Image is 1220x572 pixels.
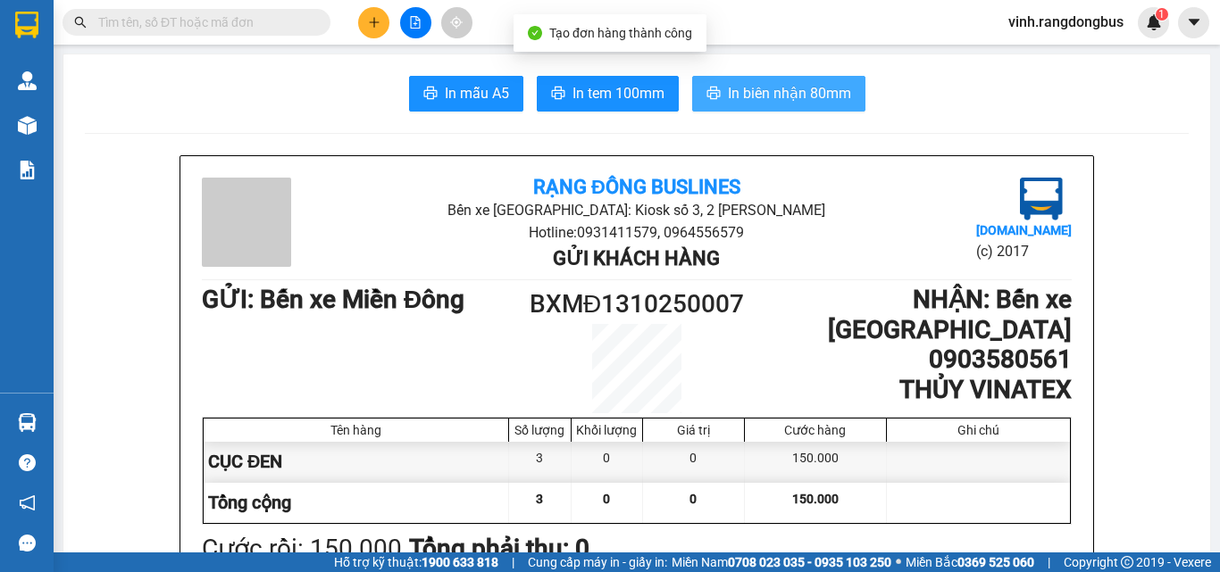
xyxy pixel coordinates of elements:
div: 0 [572,442,643,482]
button: file-add [400,7,431,38]
span: question-circle [19,454,36,471]
b: Rạng Đông Buslines [533,176,740,198]
span: caret-down [1186,14,1202,30]
span: copyright [1121,556,1133,568]
button: printerIn biên nhận 80mm [692,76,865,112]
div: CỤC ĐEN [204,442,509,482]
button: printerIn mẫu A5 [409,76,523,112]
img: warehouse-icon [18,413,37,432]
strong: 0708 023 035 - 0935 103 250 [728,555,891,569]
span: 1 [1158,8,1165,21]
img: icon-new-feature [1146,14,1162,30]
li: VP Bến xe [GEOGRAPHIC_DATA] [123,96,238,155]
div: Khối lượng [576,423,638,437]
div: 150.000 [745,442,887,482]
span: | [1048,552,1050,572]
div: 3 [509,442,572,482]
img: solution-icon [18,161,37,179]
span: aim [450,16,463,29]
span: file-add [409,16,422,29]
span: search [74,16,87,29]
li: (c) 2017 [976,240,1072,262]
h1: THỦY VINATEX [746,375,1072,405]
span: message [19,535,36,551]
li: Hotline: 0931411579, 0964556579 [347,221,926,244]
span: 150.000 [792,492,839,506]
img: logo.jpg [1020,178,1063,220]
span: ⚪️ [896,559,901,566]
b: Gửi khách hàng [553,247,720,269]
span: In tem 100mm [572,82,664,104]
div: Cước hàng [749,423,882,437]
li: Rạng Đông Buslines [9,9,259,76]
img: logo-vxr [15,12,38,38]
span: Tổng cộng [208,492,291,513]
span: printer [706,86,721,103]
span: Miền Nam [672,552,891,572]
span: 3 [536,492,543,506]
li: VP Bến xe Miền Đông [9,96,123,136]
sup: 1 [1156,8,1168,21]
h1: 0903580561 [746,344,1072,375]
span: printer [551,86,565,103]
span: Tạo đơn hàng thành công [549,26,692,40]
div: Cước rồi : 150.000 [202,529,402,568]
input: Tìm tên, số ĐT hoặc mã đơn [98,12,309,32]
b: NHẬN : Bến xe [GEOGRAPHIC_DATA] [828,285,1072,344]
span: check-circle [528,26,542,40]
span: notification [19,494,36,511]
span: 0 [603,492,610,506]
b: Tổng phải thu: 0 [409,534,589,563]
img: warehouse-icon [18,116,37,135]
div: Số lượng [514,423,566,437]
div: Tên hàng [208,423,504,437]
strong: 1900 633 818 [422,555,498,569]
button: plus [358,7,389,38]
span: | [512,552,514,572]
b: [DOMAIN_NAME] [976,223,1072,237]
strong: 0369 525 060 [957,555,1034,569]
span: vinh.rangdongbus [994,11,1138,33]
button: caret-down [1178,7,1209,38]
button: printerIn tem 100mm [537,76,679,112]
img: warehouse-icon [18,71,37,90]
div: Giá trị [648,423,740,437]
span: Miền Bắc [906,552,1034,572]
span: In mẫu A5 [445,82,509,104]
button: aim [441,7,472,38]
span: Cung cấp máy in - giấy in: [528,552,667,572]
li: Bến xe [GEOGRAPHIC_DATA]: Kiosk số 3, 2 [PERSON_NAME] [347,199,926,221]
span: 0 [689,492,697,506]
div: Ghi chú [891,423,1065,437]
div: 0 [643,442,745,482]
span: Hỗ trợ kỹ thuật: [334,552,498,572]
b: GỬI : Bến xe Miền Đông [202,285,464,314]
span: printer [423,86,438,103]
h1: BXMĐ1310250007 [528,285,746,324]
span: In biên nhận 80mm [728,82,851,104]
span: plus [368,16,380,29]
